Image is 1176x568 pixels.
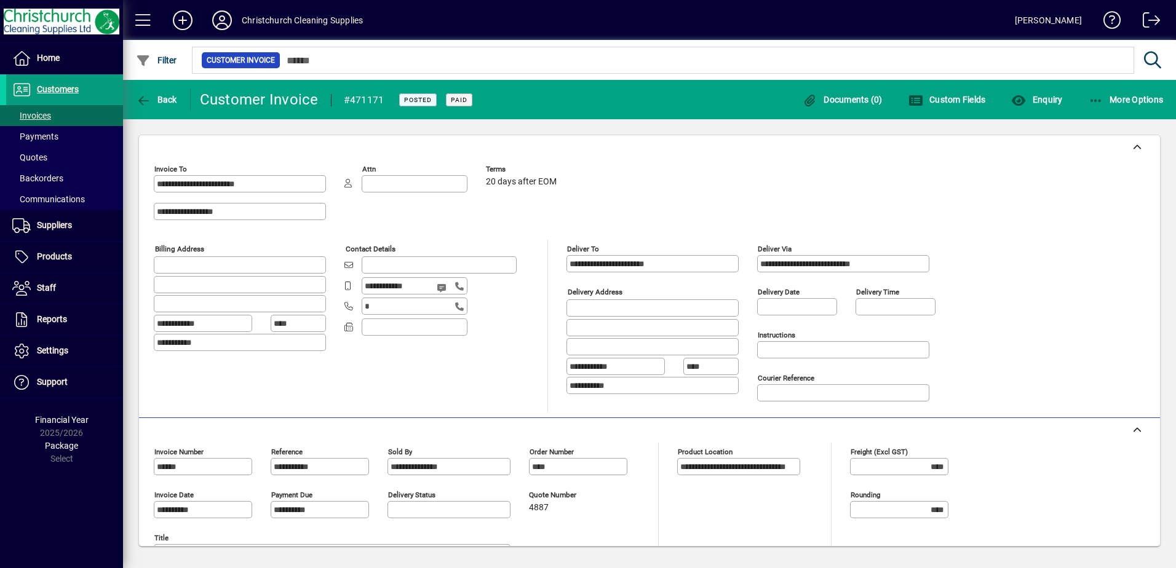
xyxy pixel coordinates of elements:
span: Settings [37,345,68,355]
a: Suppliers [6,210,123,241]
mat-label: Deliver via [758,245,792,253]
a: Products [6,242,123,272]
span: Suppliers [37,220,72,230]
span: Customer Invoice [207,54,275,66]
a: Reports [6,304,123,335]
mat-label: Invoice date [154,491,194,499]
span: Backorders [12,173,63,183]
span: Communications [12,194,85,204]
button: Back [133,89,180,111]
span: Quotes [12,152,47,162]
span: Customers [37,84,79,94]
mat-label: Invoice To [154,165,187,173]
span: 4887 [529,503,549,513]
mat-label: Reference [271,448,303,456]
mat-label: Rounding [851,491,880,499]
span: Terms [486,165,560,173]
span: Payments [12,132,58,141]
span: More Options [1089,95,1164,105]
mat-label: Courier Reference [758,374,814,382]
a: Home [6,43,123,74]
a: Payments [6,126,123,147]
span: Quote number [529,491,603,499]
mat-label: Sold by [388,448,412,456]
span: Package [45,441,78,451]
button: More Options [1086,89,1167,111]
mat-label: Delivery status [388,491,435,499]
a: Invoices [6,105,123,126]
span: Posted [404,96,432,104]
a: Staff [6,273,123,304]
span: Reports [37,314,67,324]
mat-label: Payment due [271,491,312,499]
span: Enquiry [1011,95,1062,105]
span: Support [37,377,68,387]
span: Custom Fields [908,95,986,105]
span: Products [37,251,72,261]
a: Settings [6,336,123,366]
a: Support [6,367,123,398]
button: Send SMS [428,273,458,302]
mat-label: Title [154,534,169,542]
mat-label: Deliver To [567,245,599,253]
mat-label: Instructions [758,331,795,339]
mat-label: Freight (excl GST) [851,448,908,456]
div: #471171 [344,90,384,110]
a: Logout [1134,2,1161,42]
div: Christchurch Cleaning Supplies [242,10,363,30]
span: Invoices [12,111,51,120]
div: [PERSON_NAME] [1015,10,1082,30]
mat-label: Invoice number [154,448,204,456]
mat-label: Delivery date [758,288,800,296]
mat-label: Attn [362,165,376,173]
a: Communications [6,189,123,210]
span: Staff [37,283,56,293]
mat-label: Order number [530,448,574,456]
span: Documents (0) [803,95,883,105]
span: Back [136,95,177,105]
span: Filter [136,55,177,65]
mat-label: Product location [678,448,733,456]
span: Home [37,53,60,63]
button: Filter [133,49,180,71]
mat-label: Delivery time [856,288,899,296]
a: Quotes [6,147,123,168]
button: Custom Fields [905,89,989,111]
span: Financial Year [35,415,89,425]
button: Add [163,9,202,31]
a: Knowledge Base [1094,2,1121,42]
div: Customer Invoice [200,90,319,109]
button: Documents (0) [800,89,886,111]
span: 20 days after EOM [486,177,557,187]
span: Paid [451,96,467,104]
a: Backorders [6,168,123,189]
button: Profile [202,9,242,31]
button: Enquiry [1008,89,1065,111]
app-page-header-button: Back [123,89,191,111]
